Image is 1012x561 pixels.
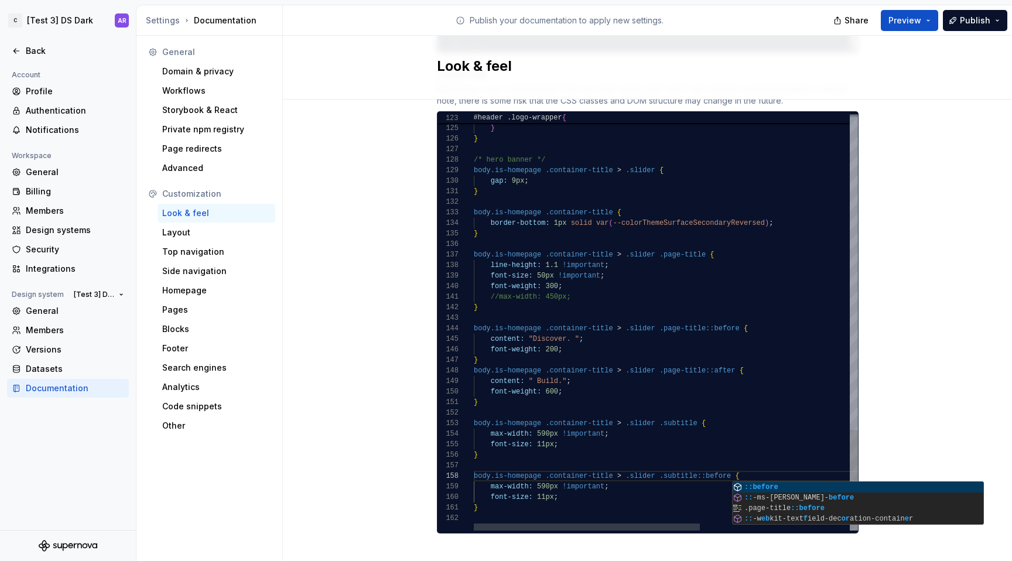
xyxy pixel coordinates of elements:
[490,377,524,385] span: content:
[490,124,494,132] span: }
[74,290,114,299] span: [Test 3] DS Dark
[158,242,275,261] a: Top navigation
[490,282,541,290] span: font-weight:
[7,360,129,378] a: Datasets
[7,259,129,278] a: Integrations
[659,166,663,175] span: {
[710,251,714,259] span: {
[158,262,275,280] a: Side navigation
[545,346,558,354] span: 200
[158,358,275,377] a: Search engines
[26,105,124,117] div: Authentication
[828,10,876,31] button: Share
[437,207,459,218] div: 133
[437,513,459,524] div: 162
[8,13,22,28] div: C
[26,244,124,255] div: Security
[943,10,1007,31] button: Publish
[26,85,124,97] div: Profile
[474,451,478,459] span: }
[158,101,275,119] a: Storybook & React
[158,397,275,416] a: Code snippets
[158,159,275,177] a: Advanced
[437,365,459,376] div: 148
[7,321,129,340] a: Members
[162,304,271,316] div: Pages
[437,386,459,397] div: 150
[558,272,600,280] span: !important
[474,251,541,259] span: body.is-homepage
[7,288,69,302] div: Design system
[162,265,271,277] div: Side navigation
[701,419,705,427] span: {
[26,344,124,355] div: Versions
[625,324,655,333] span: .slider
[474,324,541,333] span: body.is-homepage
[437,302,459,313] div: 142
[437,57,845,76] h2: Look & feel
[437,492,459,502] div: 160
[743,324,747,333] span: {
[162,323,271,335] div: Blocks
[625,251,655,259] span: .slider
[490,430,532,438] span: max-width:
[604,430,608,438] span: ;
[545,261,558,269] span: 1.1
[608,219,613,227] span: (
[490,440,532,449] span: font-size:
[158,281,275,300] a: Homepage
[558,282,562,290] span: ;
[158,223,275,242] a: Layout
[26,166,124,178] div: General
[437,260,459,271] div: 138
[162,246,271,258] div: Top navigation
[617,166,621,175] span: >
[659,251,705,259] span: .page-title
[7,163,129,182] a: General
[7,68,45,82] div: Account
[511,177,524,185] span: 9px
[158,300,275,319] a: Pages
[888,15,921,26] span: Preview
[146,15,180,26] button: Settings
[562,483,604,491] span: !important
[437,450,459,460] div: 156
[617,208,621,217] span: {
[437,228,459,239] div: 135
[7,121,129,139] a: Notifications
[26,186,124,197] div: Billing
[733,514,983,524] div: ::-webkit-textfield-decoration-container
[604,483,608,491] span: ;
[437,344,459,355] div: 146
[553,440,558,449] span: ;
[162,227,271,238] div: Layout
[733,503,983,514] div: .page-title::before
[437,418,459,429] div: 153
[537,440,554,449] span: 11px
[764,219,768,227] span: )
[474,208,541,217] span: body.is-homepage
[437,292,459,302] div: 141
[158,204,275,223] a: Look & feel
[537,272,554,280] span: 50px
[735,472,739,480] span: {
[617,367,621,375] span: >
[7,340,129,359] a: Versions
[437,471,459,481] div: 158
[26,263,124,275] div: Integrations
[437,113,459,124] span: 123
[769,219,773,227] span: ;
[437,397,459,408] div: 151
[437,408,459,418] div: 152
[158,378,275,396] a: Analytics
[733,482,983,525] div: Suggest
[26,305,124,317] div: General
[490,493,532,501] span: font-size:
[7,149,56,163] div: Workspace
[162,46,271,58] div: General
[600,272,604,280] span: ;
[437,376,459,386] div: 149
[26,382,124,394] div: Documentation
[437,165,459,176] div: 129
[7,101,129,120] a: Authentication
